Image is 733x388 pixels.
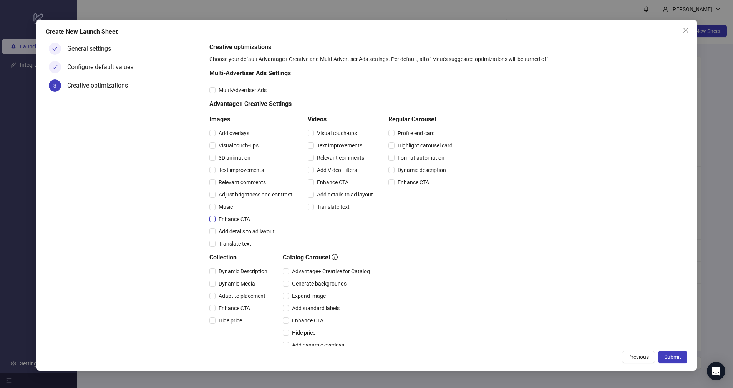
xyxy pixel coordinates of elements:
[216,304,253,312] span: Enhance CTA
[395,178,432,187] span: Enhance CTA
[289,279,350,288] span: Generate backgrounds
[216,267,270,276] span: Dynamic Description
[216,203,236,211] span: Music
[283,253,373,262] h5: Catalog Carousel
[216,190,295,199] span: Adjust brightness and contrast
[308,115,376,124] h5: Videos
[289,267,373,276] span: Advantage+ Creative for Catalog
[388,115,456,124] h5: Regular Carousel
[314,141,365,150] span: Text improvements
[680,24,692,36] button: Close
[67,79,134,92] div: Creative optimizations
[314,190,376,199] span: Add details to ad layout
[216,141,262,150] span: Visual touch-ups
[209,43,684,52] h5: Creative optimizations
[314,166,360,174] span: Add Video Filters
[395,154,448,162] span: Format automation
[52,46,58,51] span: check
[664,354,681,360] span: Submit
[216,292,269,300] span: Adapt to placement
[67,43,117,55] div: General settings
[216,215,253,223] span: Enhance CTA
[289,316,327,325] span: Enhance CTA
[216,86,270,94] span: Multi-Advertiser Ads
[289,329,318,337] span: Hide price
[209,99,456,109] h5: Advantage+ Creative Settings
[209,55,684,63] div: Choose your default Advantage+ Creative and Multi-Advertiser Ads settings. Per default, all of Me...
[216,316,245,325] span: Hide price
[46,27,687,36] div: Create New Launch Sheet
[395,166,449,174] span: Dynamic description
[216,166,267,174] span: Text improvements
[209,253,270,262] h5: Collection
[67,61,139,73] div: Configure default values
[289,341,347,349] span: Add dynamic overlays
[209,69,456,78] h5: Multi-Advertiser Ads Settings
[216,178,269,187] span: Relevant comments
[658,351,687,363] button: Submit
[209,115,295,124] h5: Images
[395,141,456,150] span: Highlight carousel card
[628,354,649,360] span: Previous
[314,129,360,137] span: Visual touch-ups
[683,27,689,33] span: close
[314,203,353,211] span: Translate text
[314,178,352,187] span: Enhance CTA
[314,154,367,162] span: Relevant comments
[395,129,438,137] span: Profile end card
[332,254,338,260] span: info-circle
[289,304,343,312] span: Add standard labels
[216,227,278,236] span: Add details to ad layout
[707,362,725,380] div: Open Intercom Messenger
[216,154,254,162] span: 3D animation
[622,351,655,363] button: Previous
[216,279,258,288] span: Dynamic Media
[53,83,56,89] span: 3
[52,64,58,70] span: check
[289,292,329,300] span: Expand image
[216,129,252,137] span: Add overlays
[216,239,254,248] span: Translate text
